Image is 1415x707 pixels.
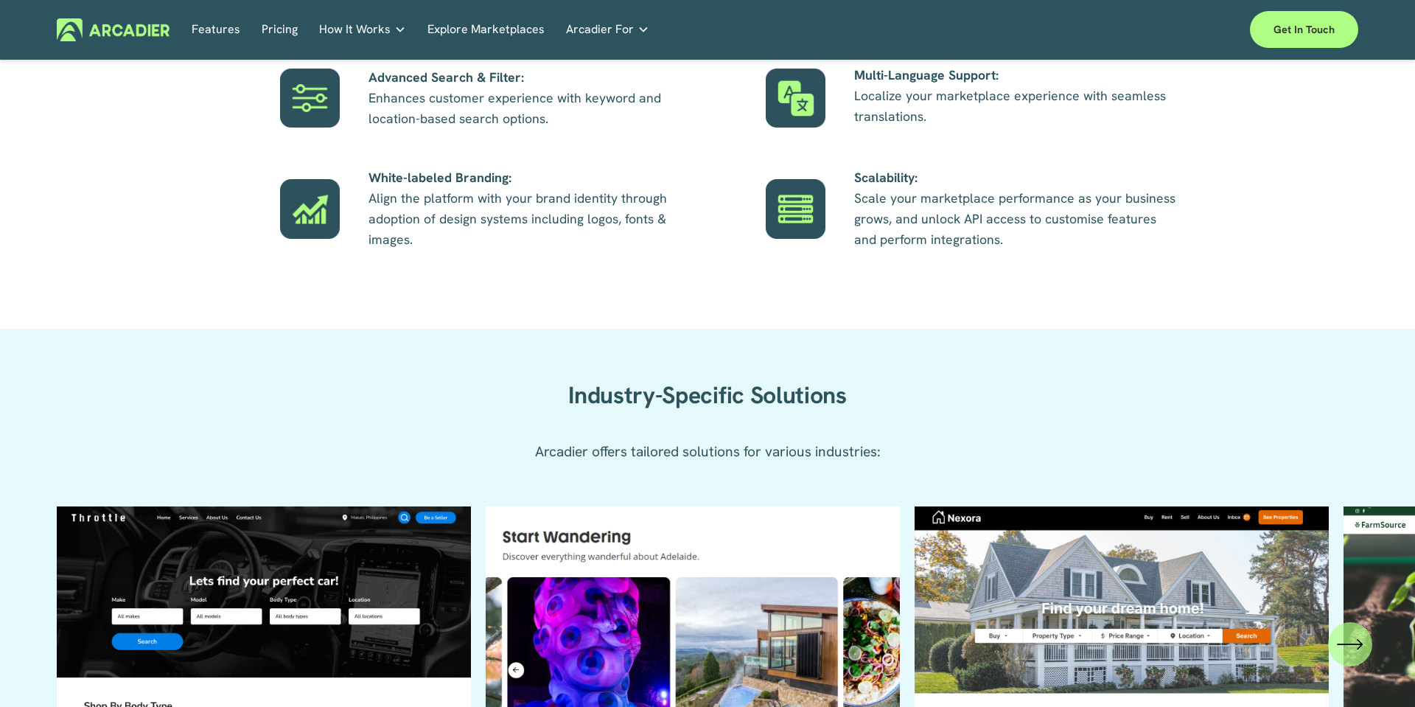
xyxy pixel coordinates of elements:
[1341,636,1415,707] iframe: Chat Widget
[262,18,298,41] a: Pricing
[854,66,999,83] strong: Multi-Language Support:
[368,167,693,250] p: Align the platform with your brand identity through adoption of design systems including logos, f...
[1328,622,1372,666] button: Next
[368,67,693,129] p: Enhances customer experience with keyword and location-based search options.
[854,167,1179,250] p: Scale your marketplace performance as your business grows, and unlock API access to customise fea...
[192,18,240,41] a: Features
[319,19,391,40] span: How It Works
[57,18,170,41] img: Arcadier
[427,18,545,41] a: Explore Marketplaces
[368,169,511,186] strong: White-labeled Branding:
[1250,11,1358,48] a: Get in touch
[319,18,406,41] a: folder dropdown
[566,18,649,41] a: folder dropdown
[501,381,915,411] h2: Industry-Specific Solutions
[535,442,881,461] span: Arcadier offers tailored solutions for various industries:
[566,19,634,40] span: Arcadier For
[854,169,918,186] strong: Scalability:
[368,69,524,86] strong: Advanced Search & Filter:
[854,65,1179,127] p: Localize your marketplace experience with seamless translations.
